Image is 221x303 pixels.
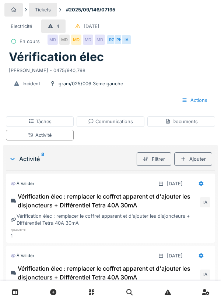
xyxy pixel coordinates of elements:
[11,264,199,282] div: Vérification élec : remplacer le coffret apparent et d'ajouter les disjoncteurs + Différentiel Te...
[28,132,52,139] div: Activité
[84,23,99,30] div: [DATE]
[88,118,133,125] div: Communications
[174,152,212,166] div: Ajouter
[41,154,44,163] sup: 8
[48,35,58,45] div: MD
[165,118,198,125] div: Documents
[11,213,210,227] div: Vérification élec : remplacer le coffret apparent et d'ajouter les disjoncteurs + Différentiel Te...
[59,80,123,87] div: gram/025/006 3ème gauche
[56,23,59,30] div: 4
[28,118,52,125] div: Tâches
[9,50,104,64] h1: Vérification élec
[11,192,199,210] div: Vérification élec : remplacer le coffret apparent et d'ajouter les disjoncteurs + Différentiel Te...
[200,197,210,207] div: IA
[95,35,105,45] div: MD
[11,253,34,259] div: À valider
[11,181,34,187] div: À valider
[35,6,51,13] div: Tickets
[167,180,183,187] div: [DATE]
[106,35,117,45] div: RG
[11,232,76,239] div: 1
[137,152,171,166] div: Filtrer
[63,6,118,13] strong: #2025/09/146/07195
[11,228,76,232] h6: quantité
[59,35,70,45] div: MD
[22,80,40,87] div: Incident
[114,35,124,45] div: PN
[11,23,32,30] div: Electricité
[167,252,183,259] div: [DATE]
[175,93,214,107] div: Actions
[9,154,134,163] div: Activité
[20,38,40,45] div: En cours
[71,35,81,45] div: MD
[9,64,212,74] div: [PERSON_NAME] - 0475/940,798
[200,270,210,280] div: IA
[121,35,131,45] div: IA
[83,35,93,45] div: MD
